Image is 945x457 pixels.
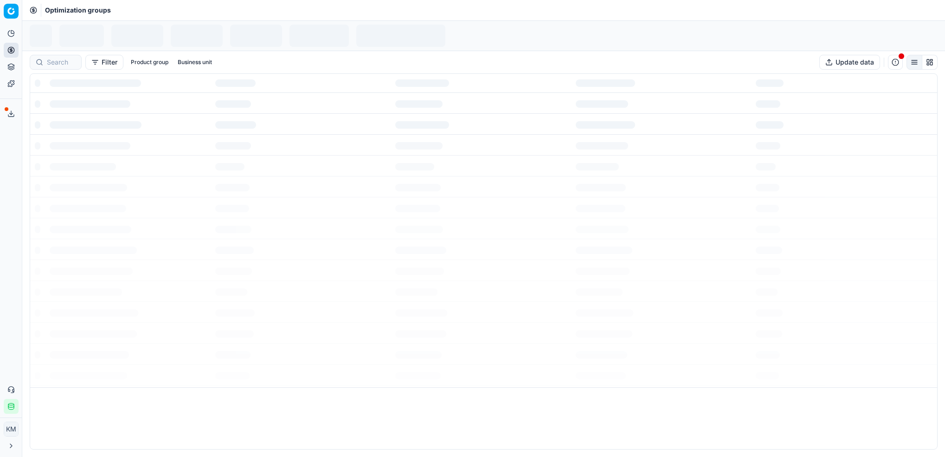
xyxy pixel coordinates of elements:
button: Filter [85,55,123,70]
button: КM [4,422,19,437]
button: Product group [127,57,172,68]
nav: breadcrumb [45,6,111,15]
span: КM [4,422,18,436]
span: Optimization groups [45,6,111,15]
input: Search [47,58,76,67]
button: Business unit [174,57,216,68]
button: Update data [819,55,880,70]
